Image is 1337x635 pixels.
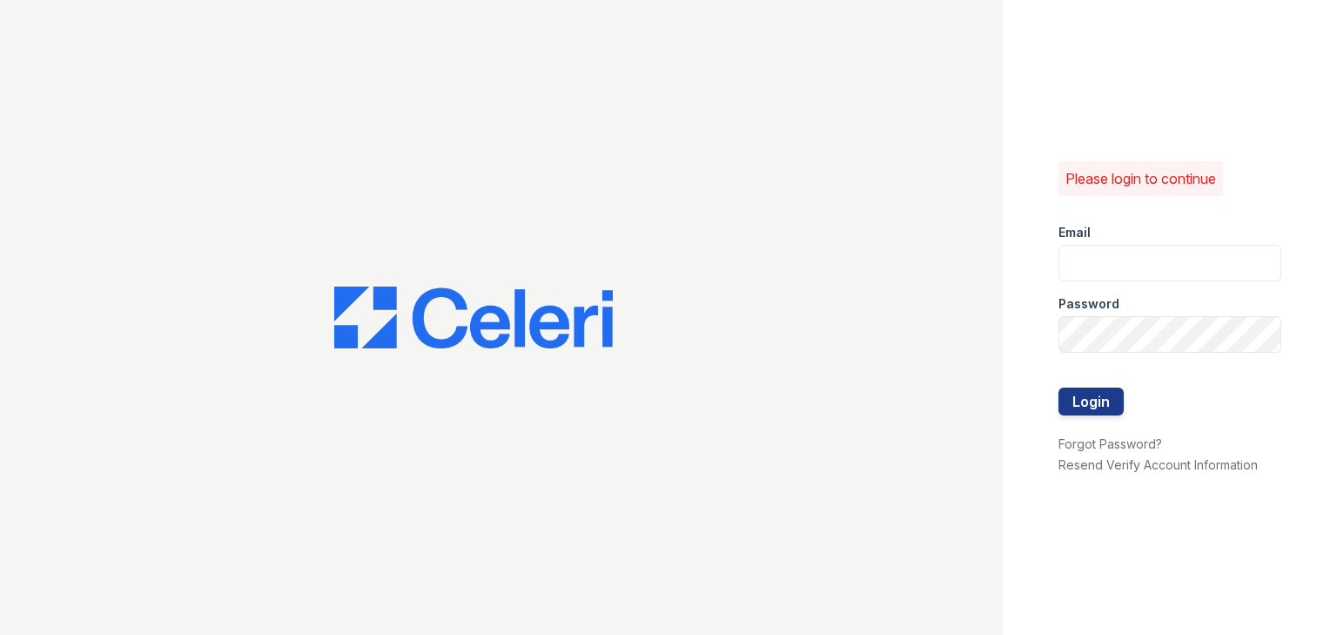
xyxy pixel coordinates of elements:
[1058,295,1119,313] label: Password
[1058,436,1162,451] a: Forgot Password?
[1058,388,1124,415] button: Login
[1058,457,1258,472] a: Resend Verify Account Information
[1058,224,1091,241] label: Email
[334,287,613,349] img: CE_Logo_Blue-a8612792a0a2168367f1c8372b55b34899dd931a85d93a1a3d3e32e68fde9ad4.png
[1065,168,1216,189] p: Please login to continue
